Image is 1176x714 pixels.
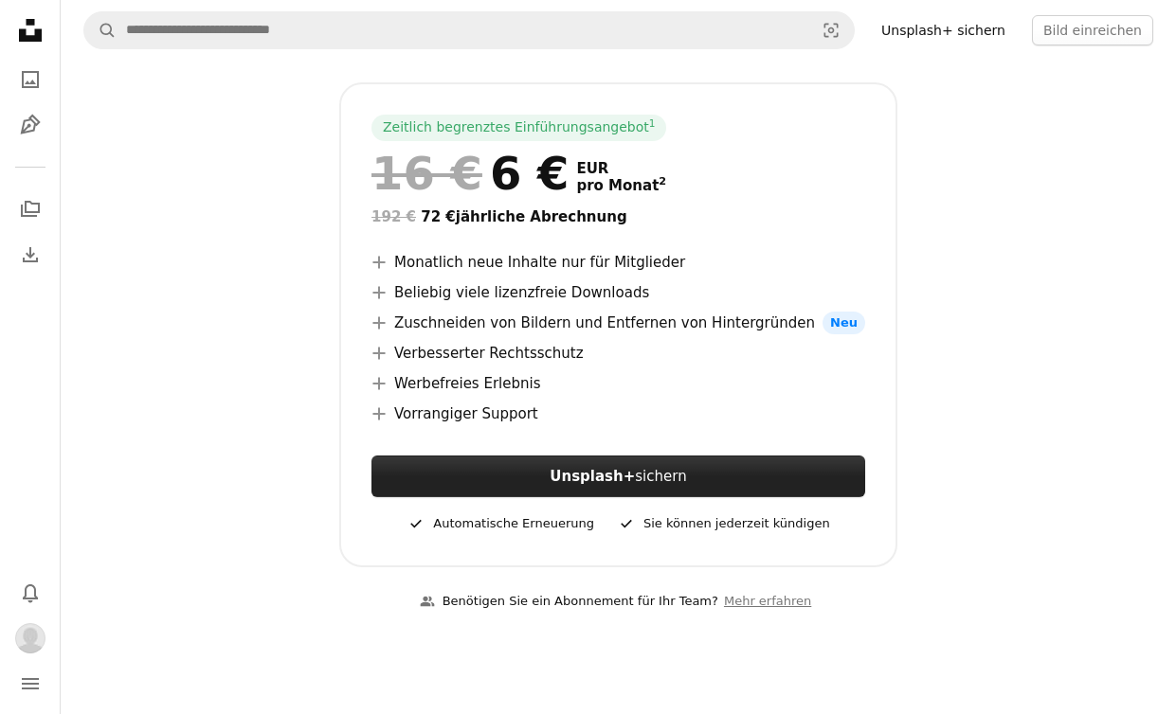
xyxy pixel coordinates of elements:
span: pro Monat [576,177,666,194]
div: 72 € jährliche Abrechnung [371,205,865,228]
strong: Unsplash+ [550,468,635,485]
a: Fotos [11,61,49,98]
div: Automatische Erneuerung [407,512,594,535]
a: Mehr erfahren [718,586,817,617]
button: Visuelle Suche [808,12,854,48]
a: Kollektionen [11,190,49,228]
a: Unsplash+sichern [371,455,865,497]
span: 192 € [371,208,416,225]
sup: 2 [659,175,666,187]
form: Finden Sie Bildmaterial auf der ganzen Webseite [83,11,855,49]
a: Startseite — Unsplash [11,11,49,53]
a: Unsplash+ sichern [870,15,1017,45]
li: Werbefreies Erlebnis [371,372,865,395]
button: Profil [11,619,49,657]
sup: 1 [649,117,656,129]
a: 2 [655,177,670,194]
span: Neu [823,312,865,334]
li: Monatlich neue Inhalte nur für Mitglieder [371,251,865,274]
a: Grafiken [11,106,49,144]
div: Benötigen Sie ein Abonnement für Ihr Team? [420,592,718,612]
a: Bisherige Downloads [11,236,49,274]
li: Beliebig viele lizenzfreie Downloads [371,281,865,304]
li: Verbesserter Rechtsschutz [371,342,865,365]
button: Menü [11,665,49,703]
div: Sie können jederzeit kündigen [617,512,830,535]
span: EUR [576,160,666,177]
span: 16 € [371,149,482,198]
button: Unsplash suchen [84,12,117,48]
button: Benachrichtigungen [11,574,49,612]
div: Zeitlich begrenztes Einführungsangebot [371,115,666,141]
li: Vorrangiger Support [371,402,865,425]
li: Zuschneiden von Bildern und Entfernen von Hintergründen [371,312,865,334]
div: 6 € [371,149,569,198]
button: Bild einreichen [1032,15,1153,45]
img: Avatar von Benutzer Felicitas Heitzeneder [15,623,45,653]
a: 1 [645,118,660,137]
